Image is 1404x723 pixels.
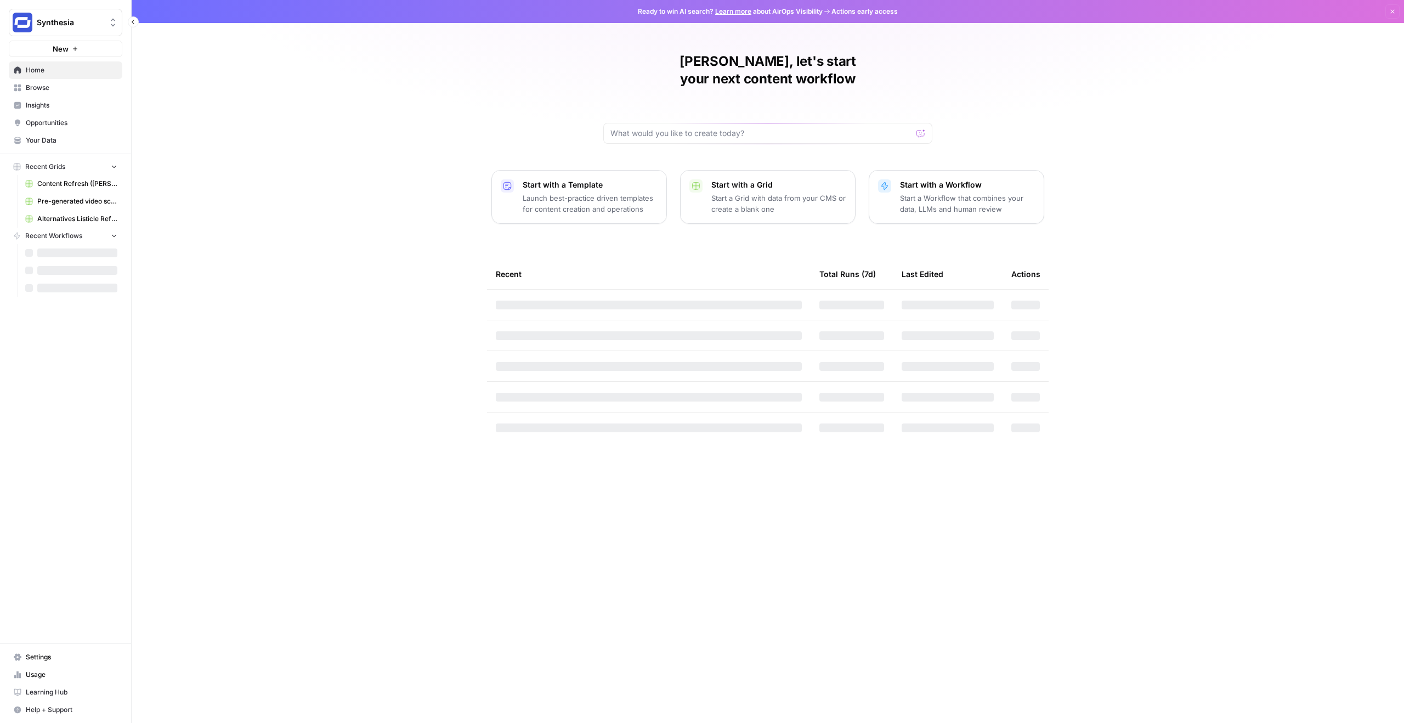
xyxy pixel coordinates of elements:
div: Total Runs (7d) [819,259,876,289]
button: Workspace: Synthesia [9,9,122,36]
button: New [9,41,122,57]
span: Opportunities [26,118,117,128]
button: Recent Grids [9,159,122,175]
span: New [53,43,69,54]
p: Start with a Workflow [900,179,1035,190]
p: Start a Workflow that combines your data, LLMs and human review [900,193,1035,214]
a: Opportunities [9,114,122,132]
h1: [PERSON_NAME], let's start your next content workflow [603,53,932,88]
span: Insights [26,100,117,110]
span: Recent Grids [25,162,65,172]
span: Help + Support [26,705,117,715]
input: What would you like to create today? [610,128,912,139]
span: Recent Workflows [25,231,82,241]
span: Actions early access [831,7,898,16]
a: Learn more [715,7,751,15]
span: Browse [26,83,117,93]
span: Settings [26,652,117,662]
img: Synthesia Logo [13,13,32,32]
span: Ready to win AI search? about AirOps Visibility [638,7,823,16]
span: Alternatives Listicle Refresh [37,214,117,224]
a: Learning Hub [9,684,122,701]
span: Learning Hub [26,687,117,697]
div: Actions [1011,259,1040,289]
span: Home [26,65,117,75]
a: Pre-generated video scripts [20,193,122,210]
span: Content Refresh ([PERSON_NAME]'s edit) [37,179,117,189]
p: Start with a Grid [711,179,846,190]
button: Start with a WorkflowStart a Workflow that combines your data, LLMs and human review [869,170,1044,224]
p: Start a Grid with data from your CMS or create a blank one [711,193,846,214]
div: Last Edited [902,259,943,289]
button: Help + Support [9,701,122,719]
a: Usage [9,666,122,684]
span: Your Data [26,135,117,145]
span: Pre-generated video scripts [37,196,117,206]
p: Launch best-practice driven templates for content creation and operations [523,193,658,214]
span: Synthesia [37,17,103,28]
a: Your Data [9,132,122,149]
a: Insights [9,97,122,114]
a: Settings [9,648,122,666]
a: Content Refresh ([PERSON_NAME]'s edit) [20,175,122,193]
button: Start with a TemplateLaunch best-practice driven templates for content creation and operations [491,170,667,224]
button: Start with a GridStart a Grid with data from your CMS or create a blank one [680,170,856,224]
a: Home [9,61,122,79]
div: Recent [496,259,802,289]
a: Alternatives Listicle Refresh [20,210,122,228]
a: Browse [9,79,122,97]
p: Start with a Template [523,179,658,190]
button: Recent Workflows [9,228,122,244]
span: Usage [26,670,117,680]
